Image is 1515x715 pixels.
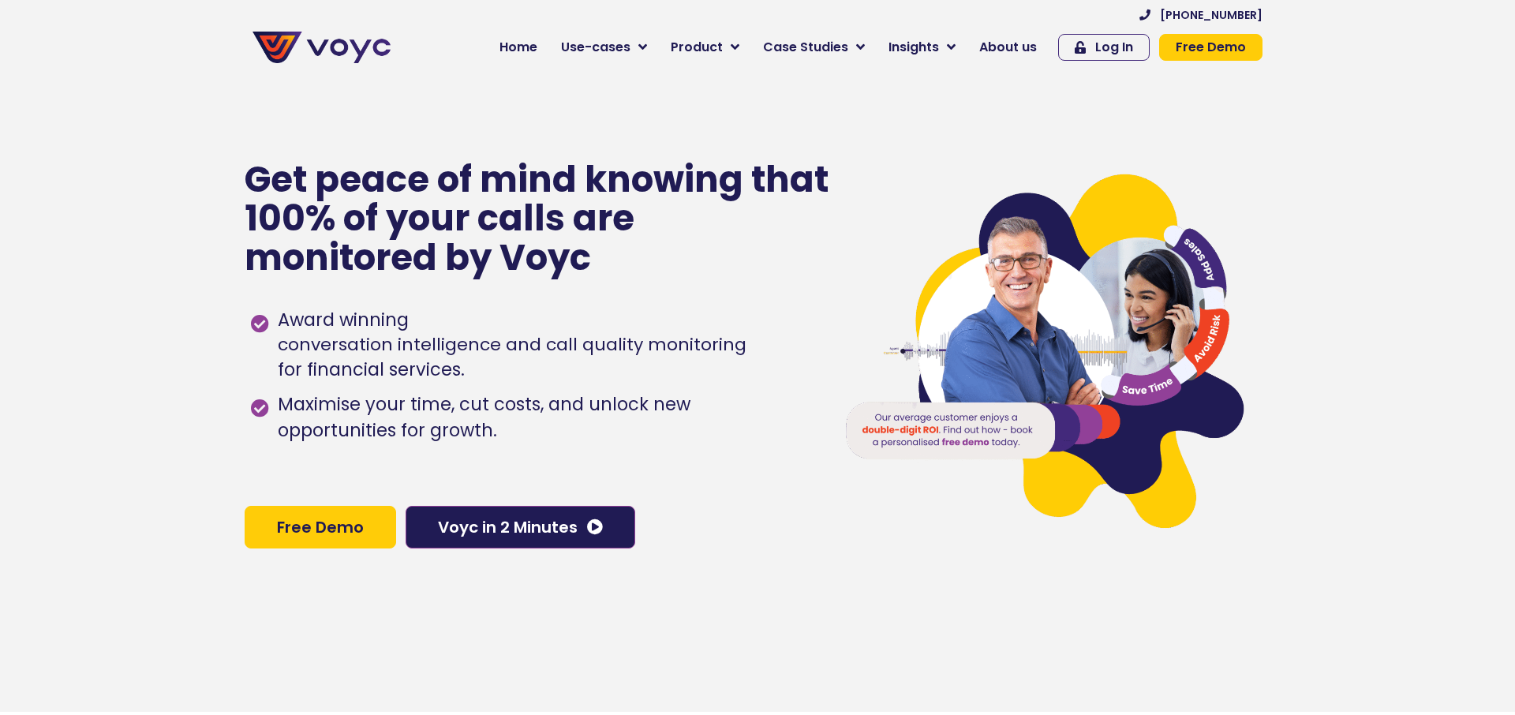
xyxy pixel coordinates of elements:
[274,391,813,445] span: Maximise your time, cut costs, and unlock new opportunities for growth.
[967,32,1049,63] a: About us
[252,32,391,63] img: voyc-full-logo
[278,334,746,357] h1: conversation intelligence and call quality monitoring
[763,38,848,57] span: Case Studies
[277,519,364,535] span: Free Demo
[979,38,1037,57] span: About us
[561,38,630,57] span: Use-cases
[438,519,578,535] span: Voyc in 2 Minutes
[245,160,831,278] p: Get peace of mind knowing that 100% of your calls are monitored by Voyc
[245,506,396,548] a: Free Demo
[751,32,877,63] a: Case Studies
[488,32,549,63] a: Home
[877,32,967,63] a: Insights
[1095,41,1133,54] span: Log In
[549,32,659,63] a: Use-cases
[1160,9,1262,21] span: [PHONE_NUMBER]
[1176,41,1246,54] span: Free Demo
[499,38,537,57] span: Home
[671,38,723,57] span: Product
[1139,9,1262,21] a: [PHONE_NUMBER]
[888,38,939,57] span: Insights
[274,307,746,383] span: Award winning for financial services.
[659,32,751,63] a: Product
[1159,34,1262,61] a: Free Demo
[406,506,635,548] a: Voyc in 2 Minutes
[1058,34,1150,61] a: Log In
